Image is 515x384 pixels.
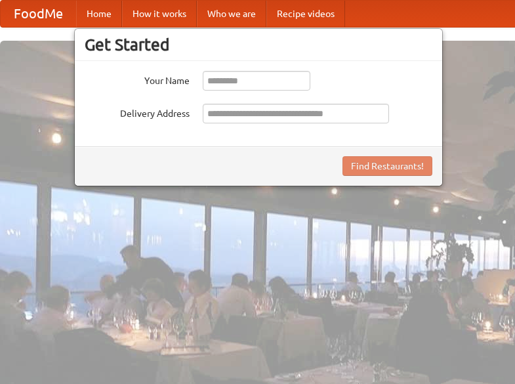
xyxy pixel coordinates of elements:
[85,71,190,87] label: Your Name
[1,1,76,27] a: FoodMe
[85,104,190,120] label: Delivery Address
[197,1,266,27] a: Who we are
[122,1,197,27] a: How it works
[266,1,345,27] a: Recipe videos
[76,1,122,27] a: Home
[85,35,432,54] h3: Get Started
[342,156,432,176] button: Find Restaurants!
